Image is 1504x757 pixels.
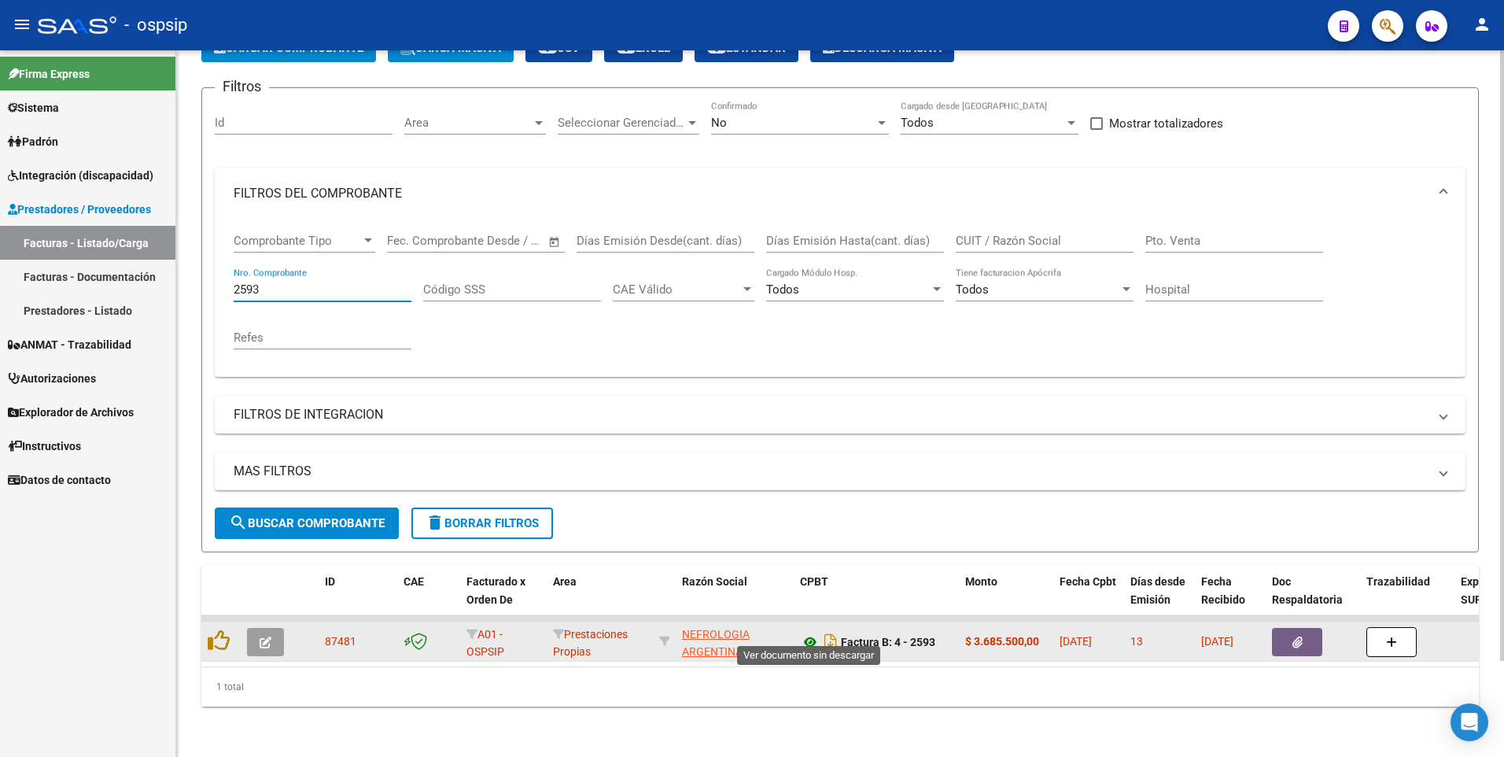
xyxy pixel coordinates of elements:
span: CSV [538,41,580,55]
mat-panel-title: FILTROS DEL COMPROBANTE [234,185,1428,202]
mat-expansion-panel-header: FILTROS DE INTEGRACION [215,396,1465,434]
span: Buscar Comprobante [229,516,385,530]
datatable-header-cell: Fecha Cpbt [1053,565,1124,634]
mat-icon: person [1473,15,1491,34]
datatable-header-cell: Trazabilidad [1360,565,1454,634]
span: Area [553,575,577,588]
mat-expansion-panel-header: FILTROS DEL COMPROBANTE [215,168,1465,219]
span: Explorador de Archivos [8,404,134,421]
span: Firma Express [8,65,90,83]
span: Días desde Emisión [1130,575,1185,606]
span: Todos [766,282,799,297]
button: Borrar Filtros [411,508,553,539]
span: Facturado x Orden De [466,575,525,606]
span: EXCEL [617,41,670,55]
span: [DATE] [1201,635,1233,648]
span: NEFROLOGIA ARGENTINA AGRUPACION DE COLABORACION [682,628,766,694]
span: Fecha Recibido [1201,575,1245,606]
span: Integración (discapacidad) [8,167,153,184]
span: [DATE] [1060,635,1092,648]
span: A01 - OSPSIP [466,628,504,659]
input: End date [452,234,529,248]
datatable-header-cell: CPBT [794,565,959,634]
span: Prestadores / Proveedores [8,201,151,218]
span: CPBT [800,575,828,588]
span: 87481 [325,635,356,648]
span: Fecha Cpbt [1060,575,1116,588]
span: Area [404,116,532,130]
span: ANMAT - Trazabilidad [8,336,131,353]
span: Razón Social [682,575,747,588]
datatable-header-cell: ID [319,565,397,634]
mat-icon: menu [13,15,31,34]
strong: Factura B: 4 - 2593 [841,636,935,648]
span: Doc Respaldatoria [1272,575,1343,606]
datatable-header-cell: Doc Respaldatoria [1266,565,1360,634]
span: No [711,116,727,130]
span: Seleccionar Gerenciador [558,116,685,130]
div: 30696388934 [682,626,787,659]
span: Mostrar totalizadores [1109,114,1223,133]
mat-icon: delete [426,513,444,532]
span: Padrón [8,133,58,150]
datatable-header-cell: Fecha Recibido [1195,565,1266,634]
datatable-header-cell: Monto [959,565,1053,634]
h3: Filtros [215,76,269,98]
span: Comprobante Tipo [234,234,361,248]
span: CAE [404,575,424,588]
span: ID [325,575,335,588]
span: Sistema [8,99,59,116]
span: Instructivos [8,438,81,455]
datatable-header-cell: Días desde Emisión [1124,565,1195,634]
span: Autorizaciones [8,370,96,387]
div: Open Intercom Messenger [1451,703,1488,741]
div: FILTROS DEL COMPROBANTE [215,219,1465,377]
mat-panel-title: FILTROS DE INTEGRACION [234,406,1428,423]
span: Todos [901,116,934,130]
button: Open calendar [546,233,564,251]
span: 13 [1130,635,1143,648]
button: Buscar Comprobante [215,508,399,539]
mat-expansion-panel-header: MAS FILTROS [215,452,1465,490]
span: Estandar [707,41,786,55]
span: Todos [956,282,989,297]
span: Borrar Filtros [426,516,539,530]
span: - ospsip [124,8,187,42]
span: Monto [965,575,997,588]
strong: $ 3.685.500,00 [965,635,1039,648]
datatable-header-cell: Facturado x Orden De [460,565,547,634]
span: Prestaciones Propias [553,628,628,659]
datatable-header-cell: CAE [397,565,460,634]
input: Start date [387,234,438,248]
datatable-header-cell: Razón Social [676,565,794,634]
i: Descargar documento [820,630,841,655]
span: Datos de contacto [8,471,111,489]
div: 1 total [201,667,1479,707]
span: Trazabilidad [1366,575,1430,588]
datatable-header-cell: Area [547,565,653,634]
span: CAE Válido [613,282,740,297]
mat-icon: search [229,513,248,532]
mat-panel-title: MAS FILTROS [234,463,1428,480]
